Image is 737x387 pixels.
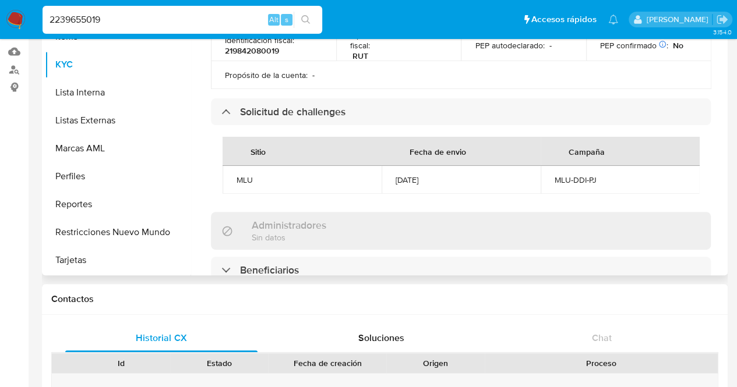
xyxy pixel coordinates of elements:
[211,98,711,125] div: Solicitud de challenges
[211,257,711,283] div: Beneficiarios
[276,357,378,369] div: Fecha de creación
[136,331,186,345] span: Historial CX
[240,105,345,118] h3: Solicitud de challenges
[555,175,686,185] div: MLU-DDI-PJ
[45,79,191,106] button: Lista Interna
[240,264,299,276] h3: Beneficiarios
[43,12,322,27] input: Buscar usuario o caso...
[237,175,368,185] div: MLU
[51,293,718,305] h1: Contactos
[178,357,260,369] div: Estado
[493,357,710,369] div: Proceso
[600,40,668,51] p: PEP confirmado :
[394,357,476,369] div: Origen
[45,106,191,134] button: Listas Externas
[312,70,315,80] p: -
[294,12,318,28] button: search-icon
[531,13,597,26] span: Accesos rápidos
[45,51,191,79] button: KYC
[592,331,612,345] span: Chat
[716,13,728,26] a: Salir
[45,190,191,218] button: Reportes
[352,51,368,61] p: RUT
[646,14,712,25] p: josefina.larrea@mercadolibre.com
[237,137,280,165] div: Sitio
[211,212,711,250] div: AdministradoresSin datos
[225,35,294,45] p: Identificación fiscal :
[396,137,480,165] div: Fecha de envio
[555,137,619,165] div: Campaña
[45,218,191,246] button: Restricciones Nuevo Mundo
[252,232,326,243] p: Sin datos
[252,219,326,232] h3: Administradores
[713,27,731,37] span: 3.154.0
[80,357,162,369] div: Id
[269,14,278,25] span: Alt
[45,162,191,190] button: Perfiles
[225,45,279,56] p: 219842080019
[608,15,618,24] a: Notificaciones
[225,70,308,80] p: Propósito de la cuenta :
[549,40,551,51] p: -
[396,175,527,185] div: [DATE]
[45,246,191,274] button: Tarjetas
[285,14,288,25] span: s
[350,30,447,51] p: Tipo de identificación fiscal :
[45,134,191,162] button: Marcas AML
[673,40,683,51] p: No
[358,331,404,345] span: Soluciones
[475,40,544,51] p: PEP autodeclarado :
